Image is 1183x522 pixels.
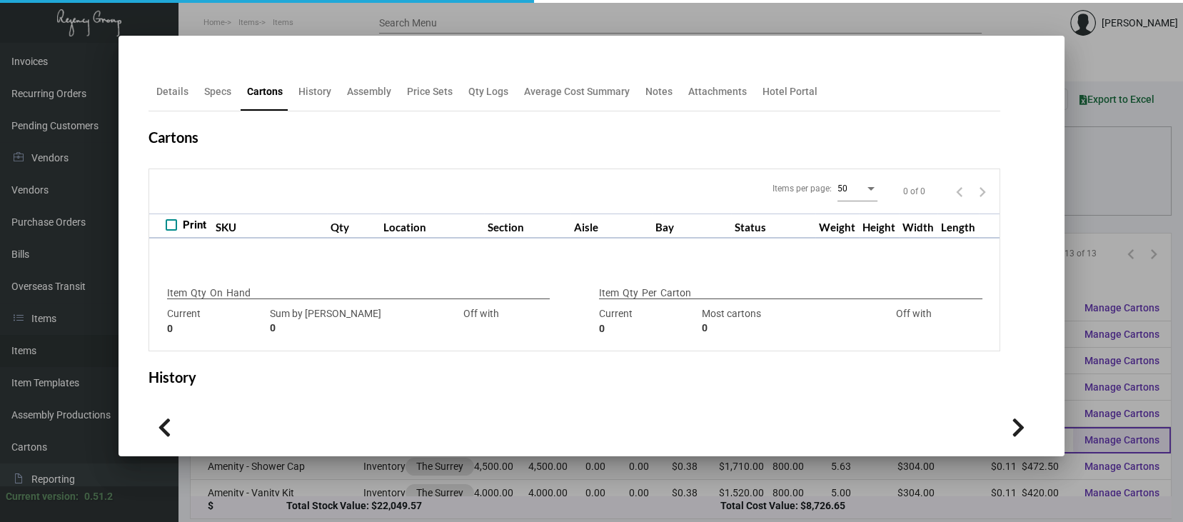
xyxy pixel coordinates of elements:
span: 50 [837,184,847,194]
button: Next page [971,180,994,203]
h2: Cartons [148,129,198,146]
div: Assembly [347,84,391,99]
p: Item [167,286,187,301]
div: History [298,84,331,99]
th: Length [937,214,979,239]
div: Specs [204,84,231,99]
div: Off with [866,306,962,336]
div: Price Sets [407,84,453,99]
th: Width [899,214,937,239]
th: Location [380,214,484,239]
p: Item [599,286,619,301]
div: Average Cost Summary [524,84,630,99]
th: Bay [652,214,731,239]
th: Weight [815,214,859,239]
p: On [210,286,223,301]
div: Details [156,84,188,99]
th: Section [484,214,570,239]
div: Hotel Portal [762,84,817,99]
span: Print [183,216,206,234]
th: Aisle [570,214,652,239]
p: Carton [660,286,691,301]
div: Qty Logs [468,84,508,99]
button: Previous page [948,180,971,203]
th: SKU [212,214,327,239]
div: Current version: [6,489,79,504]
div: Current [599,306,695,336]
th: Status [731,214,815,239]
div: Off with [433,306,529,336]
div: Sum by [PERSON_NAME] [270,306,427,336]
th: Height [859,214,899,239]
p: Per [642,286,657,301]
th: Qty [327,214,380,239]
div: Items per page: [772,182,832,195]
h2: History [148,368,196,386]
mat-select: Items per page: [837,183,877,194]
div: 0 of 0 [903,185,925,198]
p: Qty [191,286,206,301]
div: Cartons [247,84,283,99]
div: Notes [645,84,673,99]
div: Current [167,306,263,336]
p: Hand [226,286,251,301]
p: Qty [623,286,638,301]
div: Attachments [688,84,747,99]
div: 0.51.2 [84,489,113,504]
div: Most cartons [702,306,859,336]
